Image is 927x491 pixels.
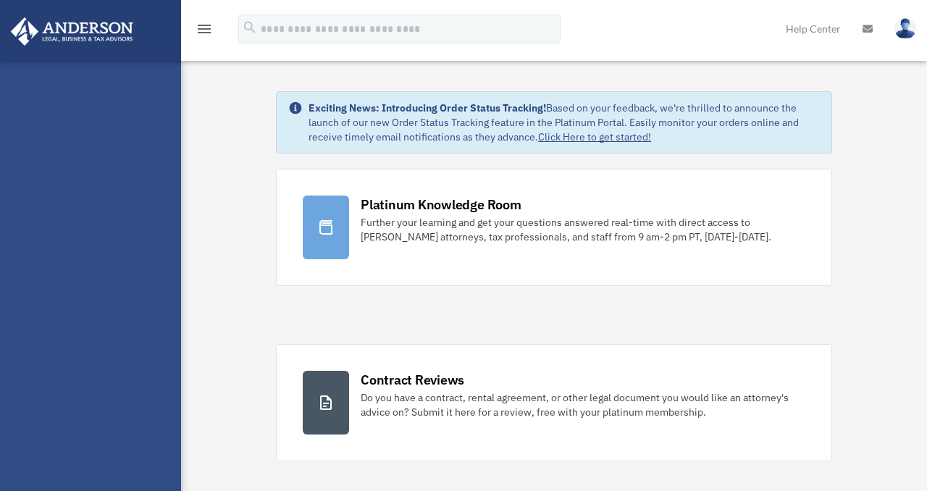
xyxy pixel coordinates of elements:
a: Click Here to get started! [538,130,651,143]
img: Anderson Advisors Platinum Portal [7,17,138,46]
strong: Exciting News: Introducing Order Status Tracking! [309,101,546,114]
a: Contract Reviews Do you have a contract, rental agreement, or other legal document you would like... [276,344,832,461]
div: Contract Reviews [361,371,464,389]
div: Further your learning and get your questions answered real-time with direct access to [PERSON_NAM... [361,215,805,244]
a: Platinum Knowledge Room Further your learning and get your questions answered real-time with dire... [276,169,832,286]
a: menu [196,25,213,38]
i: menu [196,20,213,38]
i: search [242,20,258,35]
img: User Pic [894,18,916,39]
div: Based on your feedback, we're thrilled to announce the launch of our new Order Status Tracking fe... [309,101,820,144]
div: Do you have a contract, rental agreement, or other legal document you would like an attorney's ad... [361,390,805,419]
div: Platinum Knowledge Room [361,196,521,214]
